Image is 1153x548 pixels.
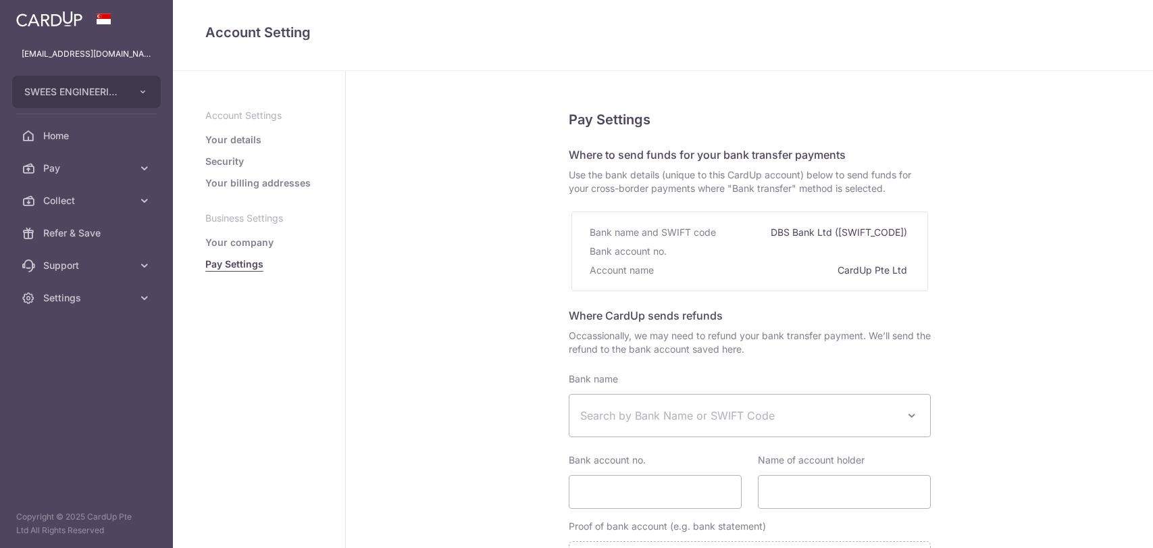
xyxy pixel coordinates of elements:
p: Account Settings [205,109,313,122]
div: Account name [590,261,657,280]
img: CardUp [16,11,82,27]
span: Use the bank details (unique to this CardUp account) below to send funds for your cross-border pa... [569,168,931,195]
span: Home [43,129,132,143]
a: Your billing addresses [205,176,311,190]
button: SWEES ENGINEERING CO (PTE.) LTD. [12,76,161,108]
span: Refer & Save [43,226,132,240]
span: Support [43,259,132,272]
span: Where CardUp sends refunds [569,309,723,322]
label: Bank name [569,372,618,386]
span: Occassionally, we may need to refund your bank transfer payment. We’ll send the refund to the ban... [569,329,931,356]
div: CardUp Pte Ltd [838,261,910,280]
label: Proof of bank account (e.g. bank statement) [569,520,766,533]
a: Pay Settings [205,257,263,271]
a: Your company [205,236,274,249]
span: Pay [43,161,132,175]
label: Bank account no. [569,453,646,467]
span: Search by Bank Name or SWIFT Code [580,407,898,424]
div: DBS Bank Ltd ([SWIFT_CODE]) [771,223,910,242]
iframe: Opens a widget where you can find more information [1067,507,1139,541]
h5: Pay Settings [569,109,931,130]
span: Collect [43,194,132,207]
span: translation missing: en.refund_bank_accounts.show.title.account_setting [205,24,311,41]
p: Business Settings [205,211,313,225]
p: [EMAIL_ADDRESS][DOMAIN_NAME] [22,47,151,61]
div: Bank account no. [590,242,669,261]
span: SWEES ENGINEERING CO (PTE.) LTD. [24,85,124,99]
span: Where to send funds for your bank transfer payments [569,148,846,161]
div: Bank name and SWIFT code [590,223,719,242]
a: Your details [205,133,261,147]
a: Security [205,155,244,168]
label: Name of account holder [758,453,865,467]
span: Settings [43,291,132,305]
